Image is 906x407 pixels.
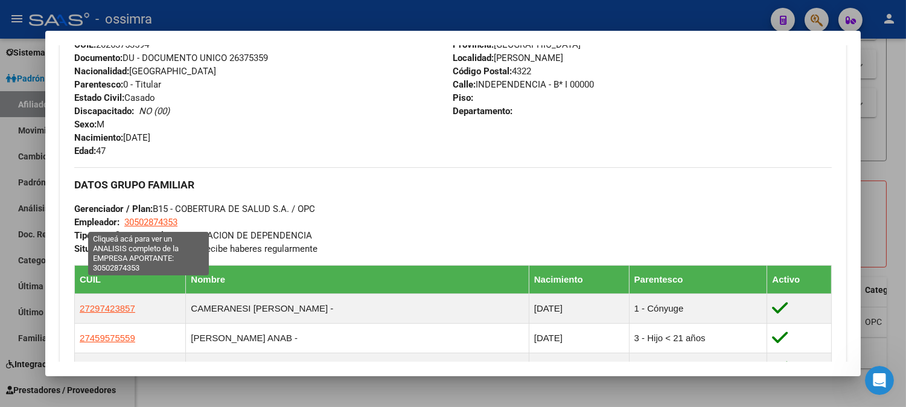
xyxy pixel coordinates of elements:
strong: Departamento: [453,106,512,117]
strong: Sexo: [74,119,97,130]
strong: Documento: [74,53,123,63]
strong: Edad: [74,146,96,156]
iframe: Intercom live chat [865,366,894,395]
td: CAMERANESI [PERSON_NAME] - [186,293,529,323]
span: [GEOGRAPHIC_DATA] [453,39,581,50]
span: 30502874353 [124,217,177,228]
span: 0 - Recibe haberes regularmente [74,243,317,254]
strong: Nacimiento: [74,132,123,143]
strong: Código Postal: [453,66,512,77]
strong: Piso: [453,92,473,103]
strong: Situacion de Revista Titular: [74,243,188,254]
strong: Estado Civil: [74,92,124,103]
th: Nacimiento [529,265,629,293]
span: INDEPENDENCIA - B* I 00000 [453,79,594,90]
strong: Nacionalidad: [74,66,129,77]
th: Activo [767,265,832,293]
strong: Calle: [453,79,476,90]
strong: Empleador: [74,217,120,228]
td: [PERSON_NAME] ANAB - [186,323,529,353]
h3: DATOS GRUPO FAMILIAR [74,178,832,191]
span: 27459575559 [80,333,135,343]
td: [DATE] [529,293,629,323]
span: 4322 [453,66,531,77]
span: [PERSON_NAME] [453,53,563,63]
span: B15 - COBERTURA DE SALUD S.A. / OPC [74,203,315,214]
span: M [74,119,104,130]
th: CUIL [75,265,186,293]
td: [DATE] [529,353,629,382]
span: 27297423857 [80,303,135,313]
strong: Parentesco: [74,79,123,90]
span: 20263753594 [74,39,149,50]
strong: Localidad: [453,53,494,63]
span: DU - DOCUMENTO UNICO 26375359 [74,53,268,63]
strong: CUIL: [74,39,96,50]
span: 47 [74,146,106,156]
strong: Provincia: [453,39,494,50]
span: [GEOGRAPHIC_DATA] [74,66,216,77]
th: Parentesco [629,265,767,293]
span: Casado [74,92,155,103]
strong: Discapacitado: [74,106,134,117]
td: [PERSON_NAME] - [186,353,529,382]
span: 00 - RELACION DE DEPENDENCIA [74,230,312,241]
strong: Gerenciador / Plan: [74,203,153,214]
strong: Tipo Beneficiario Titular: [74,230,174,241]
td: [DATE] [529,323,629,353]
th: Nombre [186,265,529,293]
td: 3 - Hijo < 21 años [629,353,767,382]
td: 1 - Cónyuge [629,293,767,323]
span: [DATE] [74,132,150,143]
td: 3 - Hijo < 21 años [629,323,767,353]
span: 0 - Titular [74,79,161,90]
i: NO (00) [139,106,170,117]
